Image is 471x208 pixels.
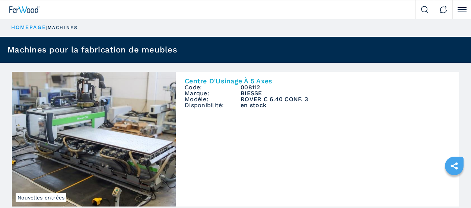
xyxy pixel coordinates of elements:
[48,25,78,31] p: machines
[185,78,450,84] h2: Centre D'Usinage À 5 Axes
[241,102,450,108] span: en stock
[12,72,176,207] img: Centre D'Usinage À 5 Axes BIESSE ROVER C 6.40 CONF. 3
[185,90,241,96] span: Marque:
[12,72,459,207] a: Centre D'Usinage À 5 Axes BIESSE ROVER C 6.40 CONF. 3Nouvelles entréesCentre D'Usinage À 5 AxesCo...
[9,6,40,13] img: Ferwood
[241,84,450,90] h3: 008112
[7,46,177,54] h1: Machines pour la fabrication de meubles
[452,0,471,19] button: Click to toggle menu
[421,6,429,13] img: Search
[185,96,241,102] span: Modèle:
[241,96,450,102] h3: ROVER C 6.40 CONF. 3
[11,24,46,30] a: HOMEPAGE
[440,6,447,13] img: Contact us
[46,25,48,30] span: |
[439,175,465,202] iframe: Chat
[445,157,464,175] a: sharethis
[185,84,241,90] span: Code:
[241,90,450,96] h3: BIESSE
[185,102,241,108] span: Disponibilité:
[16,193,66,202] span: Nouvelles entrées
